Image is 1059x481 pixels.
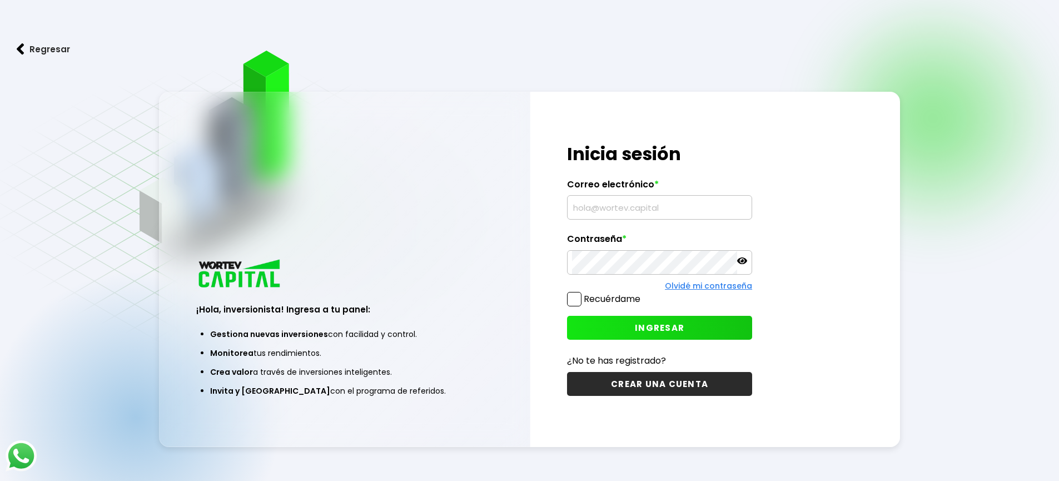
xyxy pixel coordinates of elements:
button: INGRESAR [567,316,752,340]
li: con el programa de referidos. [210,381,479,400]
span: Crea valor [210,366,253,378]
span: Monitorea [210,348,253,359]
a: Olvidé mi contraseña [665,280,752,291]
img: logos_whatsapp-icon.242b2217.svg [6,440,37,472]
input: hola@wortev.capital [572,196,747,219]
h1: Inicia sesión [567,141,752,167]
label: Contraseña [567,234,752,250]
li: a través de inversiones inteligentes. [210,363,479,381]
li: con facilidad y control. [210,325,479,344]
img: flecha izquierda [17,43,24,55]
span: Gestiona nuevas inversiones [210,329,328,340]
a: ¿No te has registrado?CREAR UNA CUENTA [567,354,752,396]
label: Correo electrónico [567,179,752,196]
li: tus rendimientos. [210,344,479,363]
span: INGRESAR [635,322,684,334]
h3: ¡Hola, inversionista! Ingresa a tu panel: [196,303,493,316]
span: Invita y [GEOGRAPHIC_DATA] [210,385,330,396]
label: Recuérdame [584,292,640,305]
p: ¿No te has registrado? [567,354,752,368]
button: CREAR UNA CUENTA [567,372,752,396]
img: logo_wortev_capital [196,258,284,291]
